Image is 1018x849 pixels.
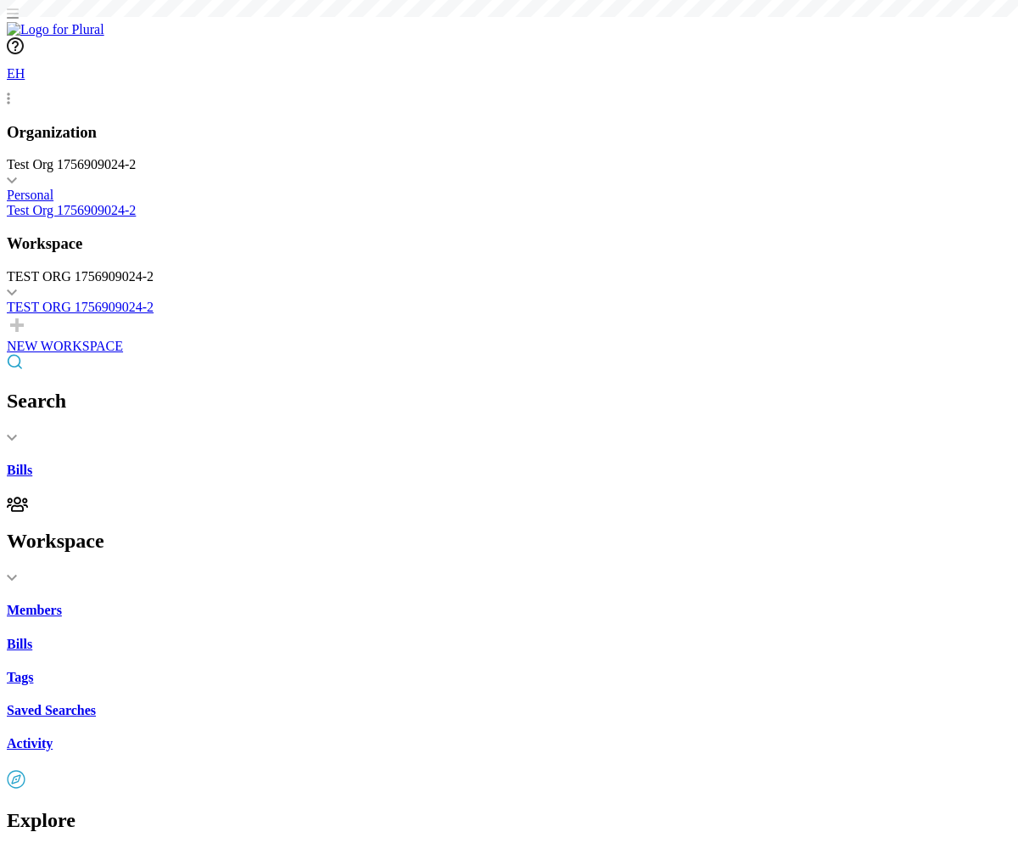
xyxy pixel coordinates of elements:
[7,157,1011,172] div: Test Org 1756909024-2
[7,22,104,37] img: Logo for Plural
[7,703,1011,718] a: Saved Searches
[7,269,1011,284] div: TEST ORG 1756909024-2
[7,339,1011,354] div: NEW WORKSPACE
[7,203,1011,218] a: Test Org 1756909024-2
[7,315,1011,354] a: NEW WORKSPACE
[7,463,1011,478] a: Bills
[7,188,1011,203] a: Personal
[7,670,1011,685] a: Tags
[7,736,1011,751] a: Activity
[7,603,1011,618] a: Members
[7,123,1011,142] h3: Organization
[7,234,1011,253] h3: Workspace
[7,809,1011,832] h2: Explore
[7,58,1011,106] a: EH
[7,390,1011,413] h2: Search
[7,58,41,92] div: EH
[7,637,1011,652] a: Bills
[7,530,1011,553] h2: Workspace
[7,300,1011,315] a: TEST ORG 1756909024-2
